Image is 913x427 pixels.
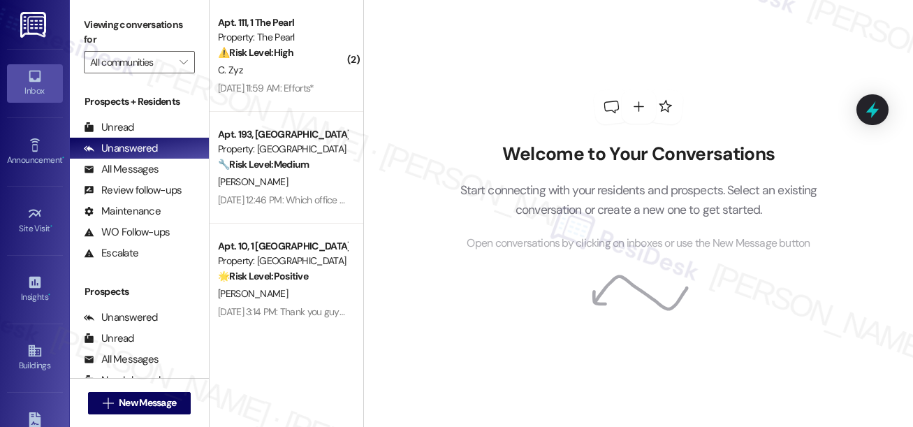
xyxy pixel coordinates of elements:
div: Unanswered [84,310,158,325]
strong: 🌟 Risk Level: Positive [218,270,308,282]
div: Unread [84,331,134,346]
strong: ⚠️ Risk Level: High [218,46,293,59]
div: All Messages [84,162,159,177]
div: Apt. 10, 1 [GEOGRAPHIC_DATA] [218,239,347,254]
a: Inbox [7,64,63,102]
div: Property: [GEOGRAPHIC_DATA] [218,254,347,268]
div: Escalate [84,246,138,261]
div: Property: [GEOGRAPHIC_DATA] [218,142,347,157]
input: All communities [90,51,173,73]
div: Property: The Pearl [218,30,347,45]
a: Buildings [7,339,63,377]
a: Site Visit • [7,202,63,240]
div: Unanswered [84,141,158,156]
strong: 🔧 Risk Level: Medium [218,158,309,171]
span: Open conversations by clicking on inboxes or use the New Message button [467,235,810,252]
h2: Welcome to Your Conversations [439,143,838,166]
div: Prospects + Residents [70,94,209,109]
div: All Messages [84,352,159,367]
div: [DATE] 3:14 PM: Thank you guys for being so kind! [218,305,416,318]
span: • [62,153,64,163]
div: Review follow-ups [84,183,182,198]
a: Insights • [7,270,63,308]
span: C. Zyz [218,64,242,76]
span: [PERSON_NAME] [218,287,288,300]
span: [PERSON_NAME] [218,175,288,188]
div: Apt. 111, 1 The Pearl [218,15,347,30]
div: Maintenance [84,204,161,219]
div: Prospects [70,284,209,299]
div: [DATE] 12:46 PM: Which office do I stop by? [218,194,392,206]
img: ResiDesk Logo [20,12,49,38]
i:  [180,57,187,68]
div: New Inbounds [84,373,165,388]
div: [DATE] 11:59 AM: Efforts* [218,82,314,94]
label: Viewing conversations for [84,14,195,51]
button: New Message [88,392,191,414]
div: WO Follow-ups [84,225,170,240]
span: • [48,290,50,300]
div: Apt. 193, [GEOGRAPHIC_DATA] [218,127,347,142]
p: Start connecting with your residents and prospects. Select an existing conversation or create a n... [439,180,838,220]
div: Unread [84,120,134,135]
span: • [50,222,52,231]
